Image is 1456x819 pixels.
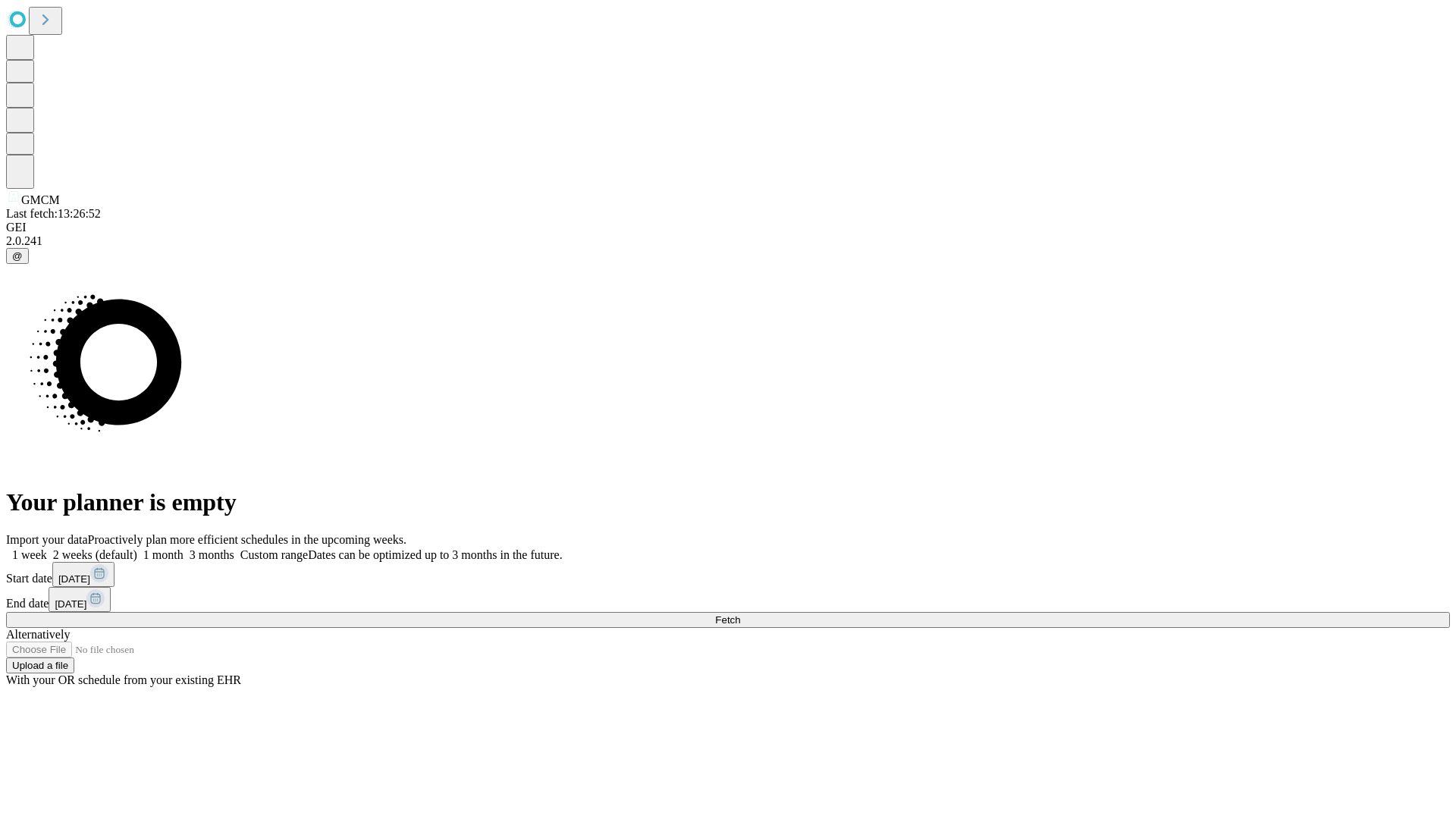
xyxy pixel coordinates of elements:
[6,673,241,686] span: With your OR schedule from your existing EHR
[6,628,70,641] span: Alternatively
[6,533,88,546] span: Import your data
[88,533,406,546] span: Proactively plan more efficient schedules in the upcoming weeks.
[6,587,1450,612] div: End date
[6,234,1450,248] div: 2.0.241
[12,250,23,262] span: @
[143,548,184,561] span: 1 month
[308,548,562,561] span: Dates can be optimized up to 3 months in the future.
[55,598,86,610] span: [DATE]
[6,612,1450,628] button: Fetch
[6,562,1450,587] div: Start date
[21,193,60,206] span: GMCM
[190,548,234,561] span: 3 months
[6,488,1450,516] h1: Your planner is empty
[715,614,740,626] span: Fetch
[52,562,115,587] button: [DATE]
[6,657,74,673] button: Upload a file
[58,573,90,585] span: [DATE]
[6,207,101,220] span: Last fetch: 13:26:52
[53,548,137,561] span: 2 weeks (default)
[6,221,1450,234] div: GEI
[240,548,308,561] span: Custom range
[6,248,29,264] button: @
[12,548,47,561] span: 1 week
[49,587,111,612] button: [DATE]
